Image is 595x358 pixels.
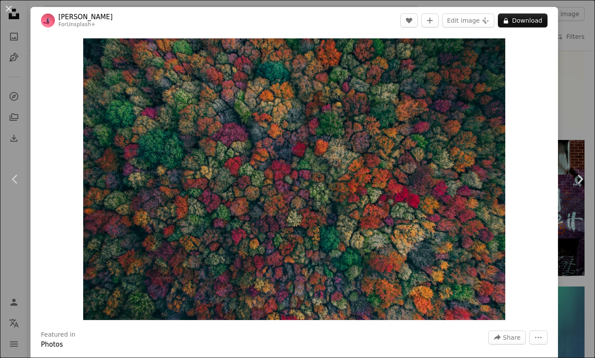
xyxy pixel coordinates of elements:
a: Unsplash+ [67,21,95,27]
div: For [58,21,113,28]
button: Edit image [442,14,494,27]
button: Share this image [488,331,526,344]
a: [PERSON_NAME] [58,13,113,21]
button: Add to Collection [421,14,439,27]
button: Download [498,14,548,27]
span: Share [503,331,521,344]
button: Like [400,14,418,27]
h3: Featured in [41,331,75,339]
img: an aerial view of a forest with lots of trees [83,38,506,320]
button: More Actions [529,331,548,344]
a: Next [565,137,595,221]
img: Go to Martin Sanchez's profile [41,14,55,27]
button: Zoom in on this image [83,38,506,320]
a: Photos [41,341,63,348]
